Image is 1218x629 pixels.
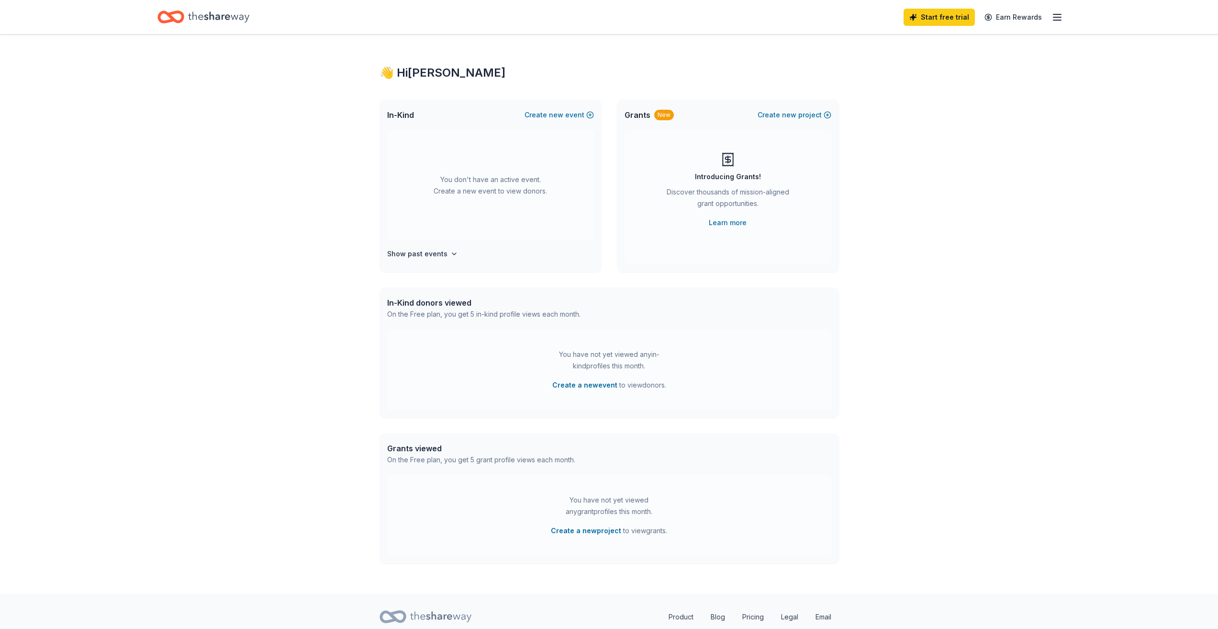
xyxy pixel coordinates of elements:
a: Pricing [735,607,771,627]
div: Introducing Grants! [695,171,761,183]
a: Learn more [709,217,747,229]
div: On the Free plan, you get 5 in-kind profile views each month. [387,309,581,320]
span: to view donors . [552,379,666,391]
div: You have not yet viewed any in-kind profiles this month. [549,349,669,372]
span: new [782,109,796,121]
div: In-Kind donors viewed [387,297,581,309]
div: You have not yet viewed any grant profiles this month. [549,494,669,517]
div: On the Free plan, you get 5 grant profile views each month. [387,454,575,466]
span: Grants [625,109,650,121]
div: New [654,110,674,120]
span: In-Kind [387,109,414,121]
button: Createnewproject [758,109,831,121]
button: Create a newevent [552,379,617,391]
a: Start free trial [904,9,975,26]
a: Home [157,6,249,28]
a: Email [808,607,839,627]
button: Createnewevent [525,109,594,121]
nav: quick links [661,607,839,627]
a: Product [661,607,701,627]
a: Legal [773,607,806,627]
div: 👋 Hi [PERSON_NAME] [380,65,839,80]
div: Grants viewed [387,443,575,454]
a: Earn Rewards [979,9,1048,26]
a: Blog [703,607,733,627]
span: to view grants . [551,525,667,537]
div: You don't have an active event. Create a new event to view donors. [387,130,594,240]
span: new [549,109,563,121]
button: Create a newproject [551,525,621,537]
button: Show past events [387,248,458,260]
h4: Show past events [387,248,447,260]
div: Discover thousands of mission-aligned grant opportunities. [663,186,793,213]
